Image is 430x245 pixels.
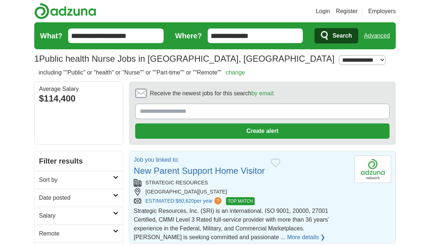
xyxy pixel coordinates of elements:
[316,7,330,16] a: Login
[134,156,265,164] p: Job you linked to:
[34,52,39,65] span: 1
[39,176,113,184] h2: Sort by
[314,28,358,43] button: Search
[135,123,390,139] button: Create alert
[35,225,123,242] a: Remote
[39,86,118,92] div: Average Salary
[39,68,245,77] h2: including ""Public" or "health" or "Nurse"" or ""Part-time"" or ""Remote""
[364,28,390,43] a: Advanced
[39,92,118,105] div: $114,400
[176,198,194,204] span: $80,620
[39,211,113,220] h2: Salary
[226,69,245,76] a: change
[34,3,96,19] img: Adzuna logo
[271,158,280,167] button: Add to favorite jobs
[34,54,335,64] h1: Public health Nurse Jobs in [GEOGRAPHIC_DATA], [GEOGRAPHIC_DATA]
[40,30,62,41] label: What?
[336,7,358,16] a: Register
[35,207,123,225] a: Salary
[35,189,123,207] a: Date posted
[368,7,396,16] a: Employers
[145,197,223,205] a: ESTIMATED:$80,620per year?
[332,28,352,43] span: Search
[287,233,325,242] a: More details ❯
[35,171,123,189] a: Sort by
[150,89,274,98] span: Receive the newest jobs for this search :
[214,197,222,204] span: ?
[226,197,255,205] span: TOP MATCH
[39,194,113,202] h2: Date posted
[39,229,113,238] h2: Remote
[134,179,349,187] div: STRATEGIC RESOURCES
[251,90,273,96] a: by email
[35,151,123,171] h2: Filter results
[134,188,349,196] div: [GEOGRAPHIC_DATA][US_STATE]
[175,30,202,41] label: Where?
[134,208,329,240] span: Strategic Resources, Inc. (SRI) is an international, ISO 9001, 20000, 27001 Certified, CMMI Level...
[134,166,265,176] a: New Parent Support Home Visitor
[355,156,391,183] img: Company logo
